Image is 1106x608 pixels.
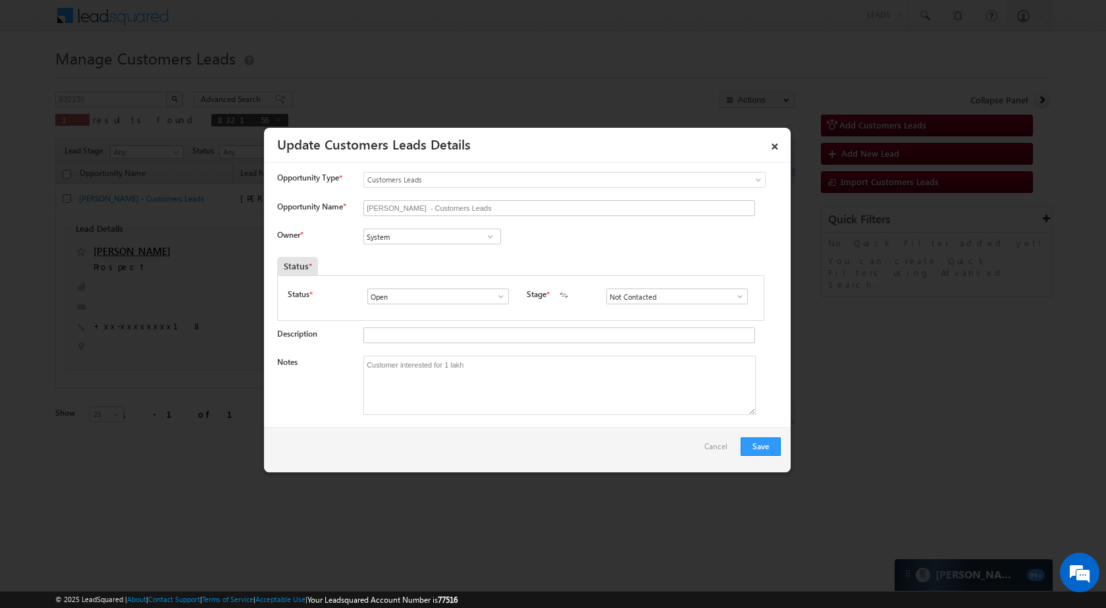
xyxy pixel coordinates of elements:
a: Terms of Service [202,595,253,603]
a: Customers Leads [363,172,766,188]
textarea: Type your message and hit 'Enter' [17,122,240,395]
input: Type to Search [363,229,501,244]
span: © 2025 LeadSquared | | | | | [55,594,458,606]
input: Type to Search [367,289,509,304]
a: × [764,132,786,155]
div: Status [277,257,318,275]
a: Acceptable Use [255,595,305,603]
label: Notes [277,357,298,367]
span: Opportunity Type [277,172,339,184]
a: Cancel [704,437,734,462]
a: Show All Items [482,230,498,243]
span: 77516 [438,595,458,605]
label: Opportunity Name [277,202,346,211]
label: Owner [277,230,303,240]
div: Minimize live chat window [216,7,248,38]
span: Your Leadsquared Account Number is [307,595,458,605]
label: Description [277,329,317,339]
a: Show All Items [489,290,506,303]
em: Start Chat [179,406,239,424]
label: Status [288,289,309,300]
label: Stage [527,289,546,300]
div: Chat with us now [68,69,221,86]
a: About [127,595,146,603]
a: Update Customers Leads Details [277,134,471,153]
a: Contact Support [148,595,200,603]
a: Show All Items [728,290,745,303]
span: Customers Leads [364,174,712,186]
button: Save [741,437,781,456]
img: d_60004797649_company_0_60004797649 [22,69,55,86]
input: Type to Search [606,289,748,304]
